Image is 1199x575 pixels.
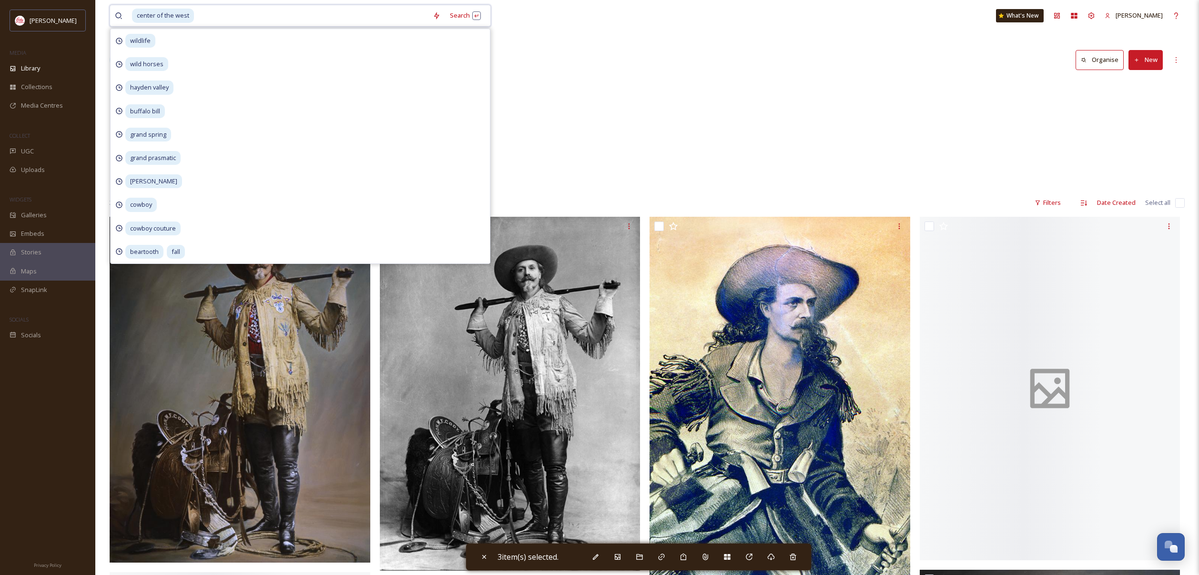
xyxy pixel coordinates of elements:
[996,9,1044,22] a: What's New
[21,248,41,257] span: Stories
[380,217,640,570] img: Credit Buffalo Bill Center of the West (1).tif
[10,49,26,56] span: MEDIA
[1145,198,1170,207] span: Select all
[132,9,194,22] span: center of the west
[125,104,165,118] span: buffalo bill
[125,222,181,235] span: cowboy couture
[1157,533,1185,561] button: Open Chat
[125,128,171,141] span: grand spring
[110,217,370,562] img: Credit Buffallo Bill Center of the West - color (1).tif
[498,552,559,562] span: 3 item(s) selected.
[15,16,25,25] img: images%20(1).png
[110,198,132,207] span: 300 file s
[445,6,486,25] div: Search
[1116,11,1163,20] span: [PERSON_NAME]
[21,147,34,156] span: UGC
[125,198,157,212] span: cowboy
[21,101,63,110] span: Media Centres
[10,196,31,203] span: WIDGETS
[21,331,41,340] span: Socials
[21,64,40,73] span: Library
[1128,50,1163,70] button: New
[125,34,155,48] span: wildlife
[1076,50,1124,70] button: Organise
[125,81,173,94] span: hayden valley
[125,151,181,165] span: grand prasmatic
[21,165,45,174] span: Uploads
[21,285,47,294] span: SnapLink
[21,229,44,238] span: Embeds
[1100,6,1168,25] a: [PERSON_NAME]
[21,211,47,220] span: Galleries
[21,82,52,91] span: Collections
[30,16,77,25] span: [PERSON_NAME]
[10,316,29,323] span: SOCIALS
[125,245,163,259] span: beartooth
[1030,193,1066,212] div: Filters
[1092,193,1140,212] div: Date Created
[10,132,30,139] span: COLLECT
[125,57,168,71] span: wild horses
[34,562,61,568] span: Privacy Policy
[125,174,182,188] span: [PERSON_NAME]
[167,245,185,259] span: fall
[21,267,37,276] span: Maps
[34,559,61,570] a: Privacy Policy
